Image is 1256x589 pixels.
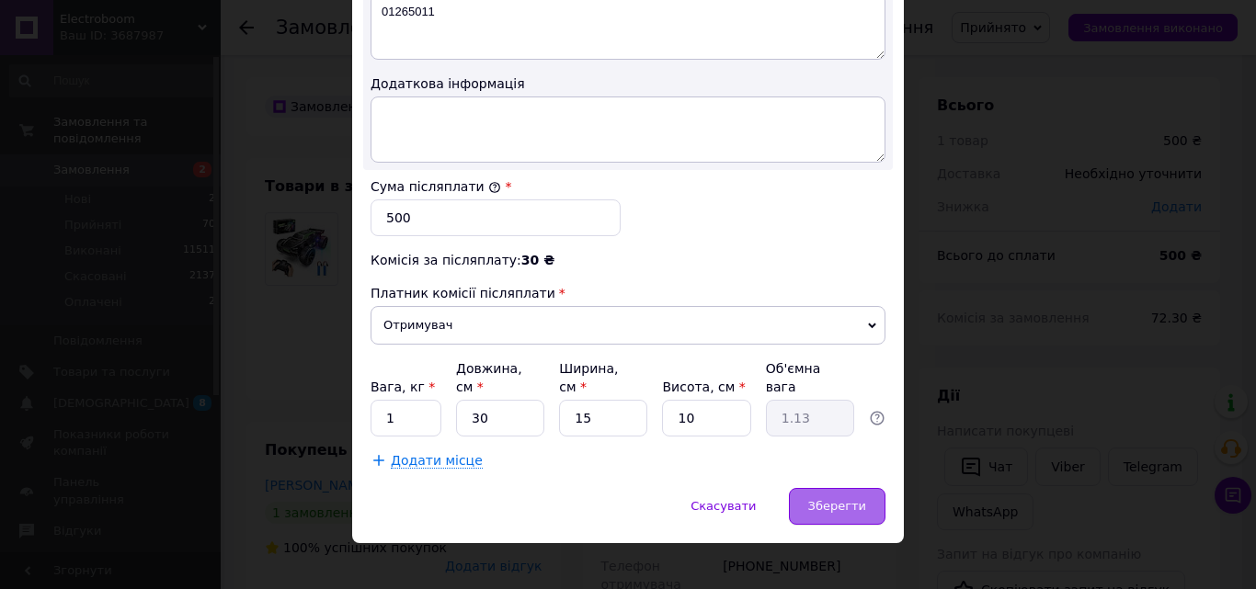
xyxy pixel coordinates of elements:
label: Сума післяплати [371,179,501,194]
span: Платник комісії післяплати [371,286,555,300]
span: Додати місце [391,453,483,469]
label: Вага, кг [371,379,435,394]
label: Висота, см [662,379,745,394]
label: Ширина, см [559,361,618,394]
div: Комісія за післяплату: [371,251,885,269]
span: 30 ₴ [521,253,554,267]
label: Довжина, см [456,361,522,394]
div: Додаткова інформація [371,74,885,93]
span: Отримувач [371,306,885,345]
span: Зберегти [808,499,866,513]
span: Скасувати [691,499,756,513]
div: Об'ємна вага [766,359,854,396]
